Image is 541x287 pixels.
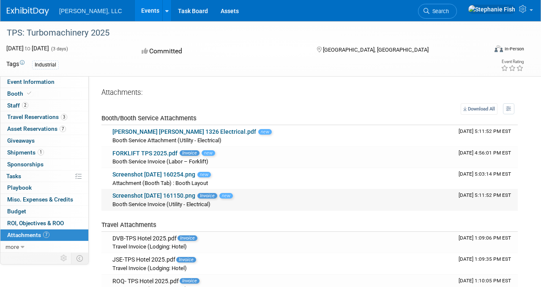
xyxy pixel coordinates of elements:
[112,128,256,135] a: [PERSON_NAME] [PERSON_NAME] 1326 Electrical.pdf
[112,243,187,250] span: Travel Invoice (Lodging: Hotel)
[178,235,197,241] span: Invoice
[176,257,196,262] span: Invoice
[60,126,66,132] span: 7
[101,88,518,99] div: Attachments:
[459,256,511,262] span: Upload Timestamp
[495,45,503,52] img: Format-Inperson.png
[258,129,272,135] span: new
[7,7,49,16] img: ExhibitDay
[7,149,44,156] span: Shipments
[455,168,518,189] td: Upload Timestamp
[0,147,88,158] a: Shipments1
[6,173,21,179] span: Tasks
[112,137,221,143] span: Booth Service Attachment (Utility - Electrical)
[459,192,511,198] span: Upload Timestamp
[459,235,511,241] span: Upload Timestamp
[455,147,518,168] td: Upload Timestamp
[0,194,88,205] a: Misc. Expenses & Credits
[5,243,19,250] span: more
[7,184,32,191] span: Playbook
[180,278,199,284] span: Invoice
[429,8,449,14] span: Search
[0,88,88,99] a: Booth
[43,232,49,238] span: 7
[0,229,88,241] a: Attachments7
[32,61,59,69] div: Industrial
[57,253,71,264] td: Personalize Event Tab Strip
[0,111,88,123] a: Travel Reservations3
[7,161,44,168] span: Sponsorships
[0,100,88,111] a: Staff2
[59,8,122,14] span: [PERSON_NAME], LLC
[455,253,518,274] td: Upload Timestamp
[0,182,88,193] a: Playbook
[0,123,88,135] a: Asset Reservations7
[101,114,197,122] span: Booth/Booth Service Attachments
[7,232,49,238] span: Attachments
[101,221,156,229] span: Travel Attachments
[197,193,217,199] span: Invoice
[7,208,26,215] span: Budget
[448,44,524,57] div: Event Format
[219,193,233,199] span: new
[0,159,88,170] a: Sponsorships
[418,4,457,19] a: Search
[455,189,518,210] td: Upload Timestamp
[459,171,511,177] span: Upload Timestamp
[4,25,480,41] div: TPS: Turbomachinery 2025
[27,91,31,96] i: Booth reservation complete
[38,149,44,155] span: 1
[7,125,66,132] span: Asset Reservations
[22,102,28,108] span: 2
[0,171,88,182] a: Tasks
[112,201,210,207] span: Booth Service Invoice (Utility - Electrical)
[0,218,88,229] a: ROI, Objectives & ROO
[197,172,211,177] span: new
[180,150,199,156] span: Invoice
[7,220,64,226] span: ROI, Objectives & ROO
[112,180,208,186] span: Attachment (Booth Tab) : Booth Layout
[468,5,516,14] img: Stephanie Fish
[112,265,187,271] span: Travel Invoice (Lodging: Hotel)
[6,45,49,52] span: [DATE] [DATE]
[0,135,88,146] a: Giveaways
[7,102,28,109] span: Staff
[112,235,452,243] div: DVB-TPS Hotel 2025.pdf
[7,113,67,120] span: Travel Reservations
[7,137,35,144] span: Giveaways
[71,253,89,264] td: Toggle Event Tabs
[323,47,429,53] span: [GEOGRAPHIC_DATA], [GEOGRAPHIC_DATA]
[7,90,33,97] span: Booth
[112,192,195,199] a: Screenshot [DATE] 161150.png
[455,125,518,146] td: Upload Timestamp
[459,278,511,284] span: Upload Timestamp
[202,150,215,156] span: new
[7,196,73,203] span: Misc. Expenses & Credits
[61,114,67,120] span: 3
[461,103,497,115] a: Download All
[112,256,452,264] div: JSE-TPS Hotel 2025.pdf
[501,60,524,64] div: Event Rating
[504,46,524,52] div: In-Person
[112,158,208,165] span: Booth Service Invoice (Labor – Forklift)
[6,60,25,69] td: Tags
[459,150,511,156] span: Upload Timestamp
[50,46,68,52] span: (3 days)
[7,78,55,85] span: Event Information
[112,278,452,285] div: ROQ- TPS Hotel 2025.pdf
[139,44,303,59] div: Committed
[0,206,88,217] a: Budget
[459,128,511,134] span: Upload Timestamp
[112,150,178,157] a: FORKLIFT TPS 2025.pdf
[0,241,88,253] a: more
[112,171,195,178] a: Screenshot [DATE] 160254.png
[24,45,32,52] span: to
[0,76,88,88] a: Event Information
[455,232,518,253] td: Upload Timestamp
